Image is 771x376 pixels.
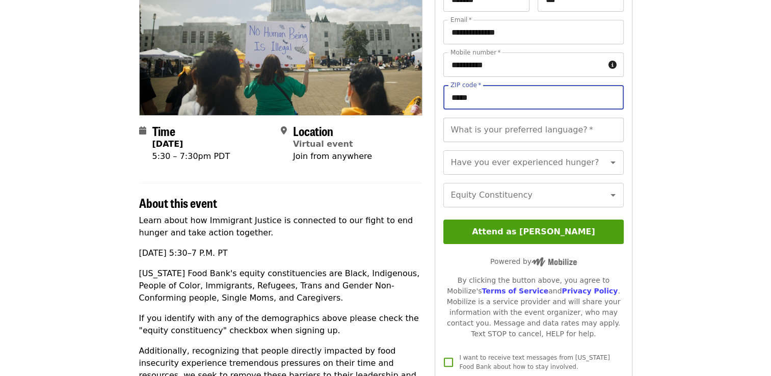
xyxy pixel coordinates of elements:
i: circle-info icon [608,60,617,70]
label: Mobile number [450,49,500,56]
input: Mobile number [443,52,604,77]
span: About this event [139,194,217,211]
button: Open [606,188,620,202]
p: [US_STATE] Food Bank's equity constituencies are Black, Indigenous, People of Color, Immigrants, ... [139,267,423,304]
span: I want to receive text messages from [US_STATE] Food Bank about how to stay involved. [459,354,609,370]
i: map-marker-alt icon [281,126,287,136]
label: Email [450,17,472,23]
a: Terms of Service [482,287,548,295]
div: 5:30 – 7:30pm PDT [152,150,230,163]
label: ZIP code [450,82,481,88]
img: Powered by Mobilize [531,257,577,266]
input: ZIP code [443,85,623,110]
a: Privacy Policy [562,287,618,295]
span: Time [152,122,175,140]
p: If you identify with any of the demographics above please check the "equity constituency" checkbo... [139,312,423,337]
span: Join from anywhere [293,151,372,161]
strong: [DATE] [152,139,183,149]
span: Location [293,122,333,140]
input: What is your preferred language? [443,118,623,142]
i: calendar icon [139,126,146,136]
p: Learn about how Immigrant Justice is connected to our fight to end hunger and take action together. [139,214,423,239]
button: Attend as [PERSON_NAME] [443,220,623,244]
button: Open [606,155,620,170]
span: Powered by [490,257,577,265]
input: Email [443,20,623,44]
p: [DATE] 5:30–7 P.M. PT [139,247,423,259]
div: By clicking the button above, you agree to Mobilize's and . Mobilize is a service provider and wi... [443,275,623,339]
a: Virtual event [293,139,353,149]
